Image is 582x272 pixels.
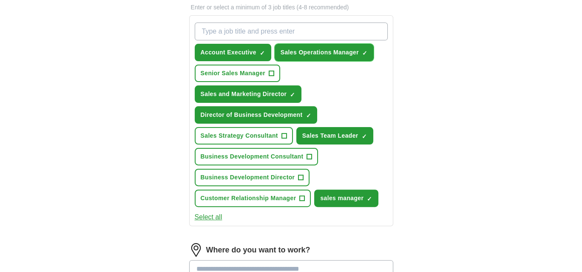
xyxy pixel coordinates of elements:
[201,90,287,99] span: Sales and Marketing Director
[367,195,372,202] span: ✓
[195,148,318,165] button: Business Development Consultant
[201,110,303,119] span: Director of Business Development
[195,23,388,40] input: Type a job title and press enter
[206,244,310,256] label: Where do you want to work?
[260,50,265,57] span: ✓
[290,91,295,98] span: ✓
[195,212,222,222] button: Select all
[189,243,203,257] img: location.png
[296,127,373,144] button: Sales Team Leader✓
[195,127,293,144] button: Sales Strategy Consultant
[320,194,363,203] span: sales manager
[281,48,359,57] span: Sales Operations Manager
[201,194,296,203] span: Customer Relationship Manager
[189,3,393,12] p: Enter or select a minimum of 3 job titles (4-8 recommended)
[314,190,378,207] button: sales manager✓
[195,106,318,124] button: Director of Business Development✓
[195,169,310,186] button: Business Development Director
[302,131,358,140] span: Sales Team Leader
[306,112,311,119] span: ✓
[195,85,302,103] button: Sales and Marketing Director✓
[195,190,311,207] button: Customer Relationship Manager
[362,133,367,140] span: ✓
[201,69,266,78] span: Senior Sales Manager
[201,131,278,140] span: Sales Strategy Consultant
[362,50,367,57] span: ✓
[201,48,256,57] span: Account Executive
[201,152,304,161] span: Business Development Consultant
[195,65,281,82] button: Senior Sales Manager
[195,44,271,61] button: Account Executive✓
[275,44,374,61] button: Sales Operations Manager✓
[201,173,295,182] span: Business Development Director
